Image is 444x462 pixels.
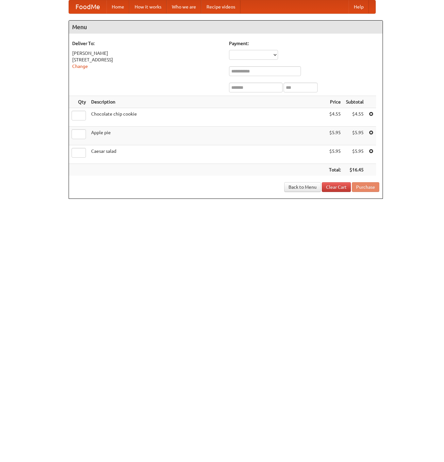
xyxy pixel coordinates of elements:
[322,182,351,192] a: Clear Cart
[69,21,383,34] h4: Menu
[129,0,167,13] a: How it works
[343,96,366,108] th: Subtotal
[201,0,240,13] a: Recipe videos
[107,0,129,13] a: Home
[72,40,222,47] h5: Deliver To:
[349,0,369,13] a: Help
[89,96,326,108] th: Description
[89,127,326,145] td: Apple pie
[326,164,343,176] th: Total:
[72,56,222,63] div: [STREET_ADDRESS]
[326,127,343,145] td: $5.95
[343,164,366,176] th: $16.45
[69,96,89,108] th: Qty
[343,108,366,127] td: $4.55
[326,96,343,108] th: Price
[167,0,201,13] a: Who we are
[69,0,107,13] a: FoodMe
[72,64,88,69] a: Change
[89,145,326,164] td: Caesar salad
[72,50,222,56] div: [PERSON_NAME]
[343,127,366,145] td: $5.95
[343,145,366,164] td: $5.95
[89,108,326,127] td: Chocolate chip cookie
[229,40,379,47] h5: Payment:
[352,182,379,192] button: Purchase
[284,182,321,192] a: Back to Menu
[326,108,343,127] td: $4.55
[326,145,343,164] td: $5.95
